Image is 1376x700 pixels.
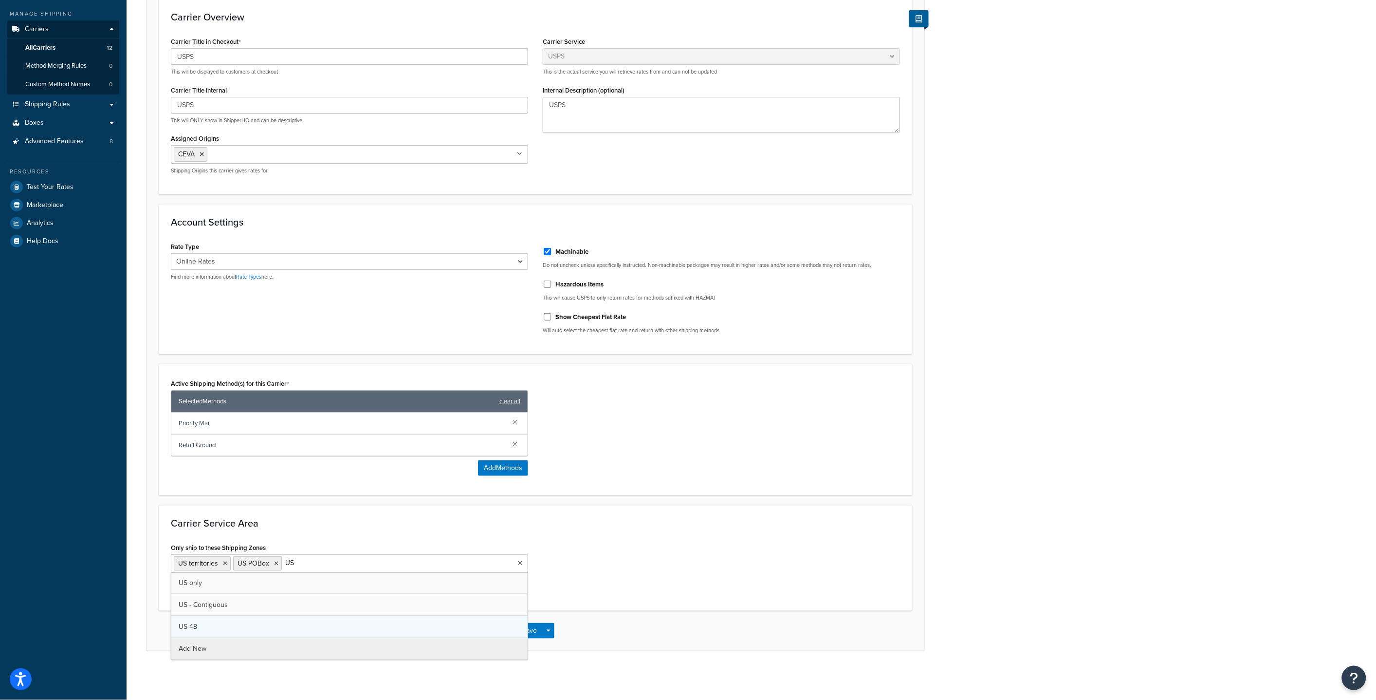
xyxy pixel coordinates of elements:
[171,117,528,124] p: This will ONLY show in ShipperHQ and can be descriptive
[171,243,199,250] label: Rate Type
[179,416,505,430] span: Priority Mail
[478,460,528,476] button: AddMethods
[178,558,218,568] span: US territories
[25,62,87,70] span: Method Merging Rules
[543,68,900,76] p: This is the actual service you will retrieve rates from and can not be updated
[171,87,227,94] label: Carrier Title Internal
[909,10,929,27] button: Show Help Docs
[25,80,90,89] span: Custom Method Names
[7,39,119,57] a: AllCarriers12
[499,395,520,408] a: clear all
[543,97,900,133] textarea: USPS
[171,594,528,616] a: US - Contiguous
[7,76,119,94] li: Custom Method Names
[7,57,119,75] li: Method Merging Rules
[7,114,119,132] a: Boxes
[179,438,505,452] span: Retail Ground
[7,168,119,176] div: Resources
[543,294,900,302] p: This will cause USPS to only return rates for methods suffixed with HAZMAT
[179,643,206,654] span: Add New
[27,183,73,191] span: Test Your Rates
[25,137,84,146] span: Advanced Features
[110,137,113,146] span: 8
[555,313,626,322] label: Show Cheapest Flat Rate
[7,10,119,18] div: Manage Shipping
[236,273,261,281] a: Rate Types
[171,616,528,638] a: US 48
[179,600,228,610] span: US - Contiguous
[171,638,528,660] a: Add New
[7,20,119,38] a: Carriers
[171,217,900,227] h3: Account Settings
[7,232,119,250] a: Help Docs
[25,100,70,109] span: Shipping Rules
[555,247,588,256] label: Machinable
[543,87,624,94] label: Internal Description (optional)
[171,273,528,281] p: Find more information about here.
[27,201,63,209] span: Marketplace
[543,262,900,269] p: Do not uncheck unless specifically instructed. Non-machinable packages may result in higher rates...
[171,38,241,46] label: Carrier Title in Checkout
[109,80,112,89] span: 0
[171,572,528,594] a: US only
[517,623,543,639] button: Save
[238,558,269,568] span: US POBox
[171,544,266,551] label: Only ship to these Shipping Zones
[171,135,219,142] label: Assigned Origins
[107,44,112,52] span: 12
[171,167,528,174] p: Shipping Origins this carrier gives rates for
[7,95,119,114] a: Shipping Rules
[109,62,112,70] span: 0
[7,57,119,75] a: Method Merging Rules0
[25,119,44,127] span: Boxes
[27,219,54,227] span: Analytics
[555,280,604,289] label: Hazardous Items
[171,518,900,529] h3: Carrier Service Area
[7,132,119,151] li: Advanced Features
[7,196,119,214] a: Marketplace
[7,76,119,94] a: Custom Method Names0
[179,622,197,632] span: US 48
[543,327,900,334] p: Will auto select the cheapest flat rate and return with other shipping methods
[171,68,528,76] p: This will be displayed to customers at checkout
[179,578,202,588] span: US only
[25,25,49,34] span: Carriers
[1342,666,1366,690] button: Open Resource Center
[171,12,900,22] h3: Carrier Overview
[7,214,119,232] a: Analytics
[7,20,119,95] li: Carriers
[178,149,195,159] span: CEVA
[543,38,585,45] label: Carrier Service
[27,237,58,246] span: Help Docs
[179,395,495,408] span: Selected Methods
[171,380,289,388] label: Active Shipping Method(s) for this Carrier
[7,132,119,151] a: Advanced Features8
[7,178,119,196] a: Test Your Rates
[25,44,55,52] span: All Carriers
